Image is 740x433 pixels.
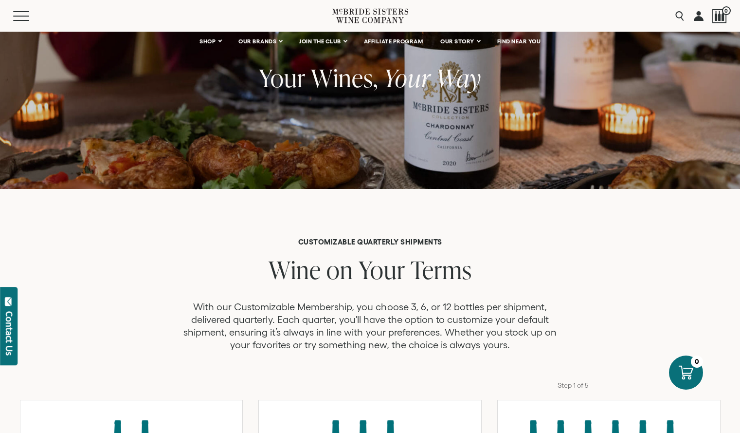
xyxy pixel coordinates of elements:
span: Terms [411,253,472,286]
span: on [326,253,353,286]
span: JOIN THE CLUB [299,38,341,45]
span: FIND NEAR YOU [497,38,541,45]
div: 0 [691,356,703,368]
a: SHOP [193,32,227,51]
span: Your [383,61,431,94]
button: Mobile Menu Trigger [13,11,48,21]
span: OUR BRANDS [238,38,276,45]
span: SHOP [199,38,216,45]
span: Wine [269,253,321,286]
a: AFFILIATE PROGRAM [358,32,430,51]
a: JOIN THE CLUB [293,32,353,51]
div: Contact Us [4,311,14,356]
p: With our Customizable Membership, you choose 3, 6, or 12 bottles per shipment, delivered quarterl... [176,301,565,351]
span: Your [259,61,306,94]
a: OUR BRANDS [232,32,288,51]
span: 0 [722,6,731,15]
span: Wines, [311,61,378,94]
a: OUR STORY [434,32,486,51]
span: Way [436,61,481,94]
span: AFFILIATE PROGRAM [364,38,423,45]
a: FIND NEAR YOU [491,32,547,51]
span: OUR STORY [440,38,474,45]
span: Your [359,253,405,286]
